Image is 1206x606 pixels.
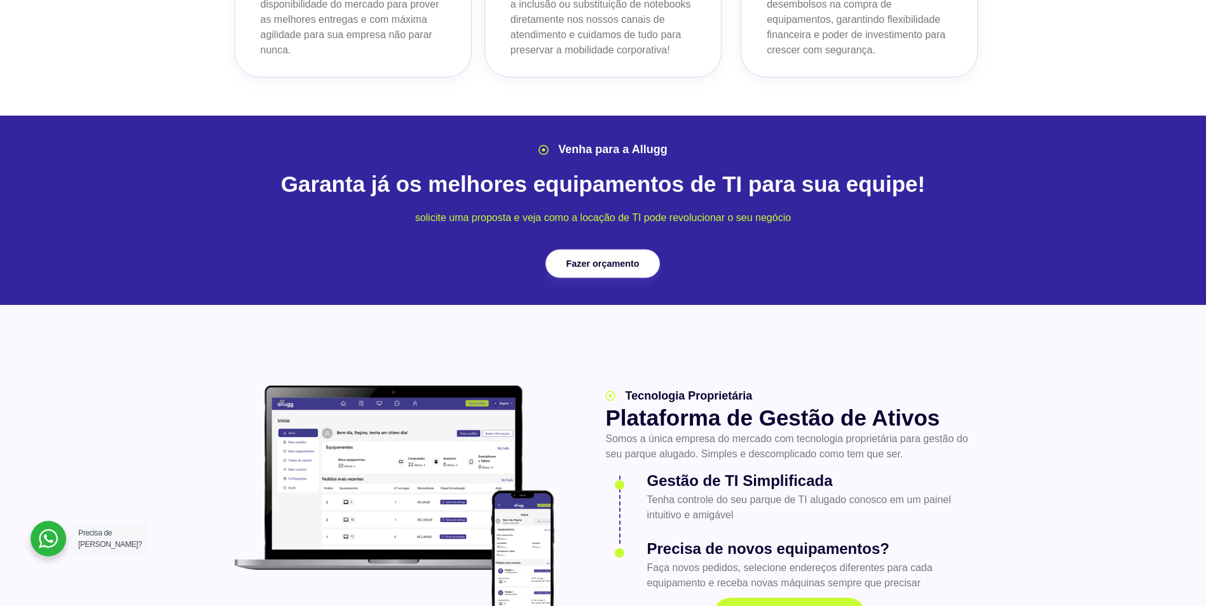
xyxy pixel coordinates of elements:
h3: Precisa de novos equipamentos? [647,537,973,560]
span: Fazer orçamento [566,259,640,267]
p: Faça novos pedidos, selecione endereços diferentes para cada equipamento e receba novas máquinas ... [647,560,973,591]
p: solicite uma proposta e veja como a locação de TI pode revolucionar o seu negócio [228,210,978,226]
h3: Gestão de TI Simplificada [647,469,973,492]
span: Venha para a Allugg [555,141,667,158]
p: Tenha controle do seu parque de TI alugado conosco em um painel intuitivo e amigável [647,492,973,523]
h2: Plataforma de Gestão de Ativos [605,405,973,431]
span: Precisa de [PERSON_NAME]? [78,529,142,549]
p: Somos a única empresa do mercado com tecnologia proprietária para gestão do seu parque alugado. S... [605,431,973,462]
div: Widget de chat [1142,545,1206,606]
span: Tecnologia Proprietária [622,387,752,405]
iframe: Chat Widget [1142,545,1206,606]
h2: Garanta já os melhores equipamentos de TI para sua equipe! [228,171,978,198]
a: Fazer orçamento [545,249,660,278]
